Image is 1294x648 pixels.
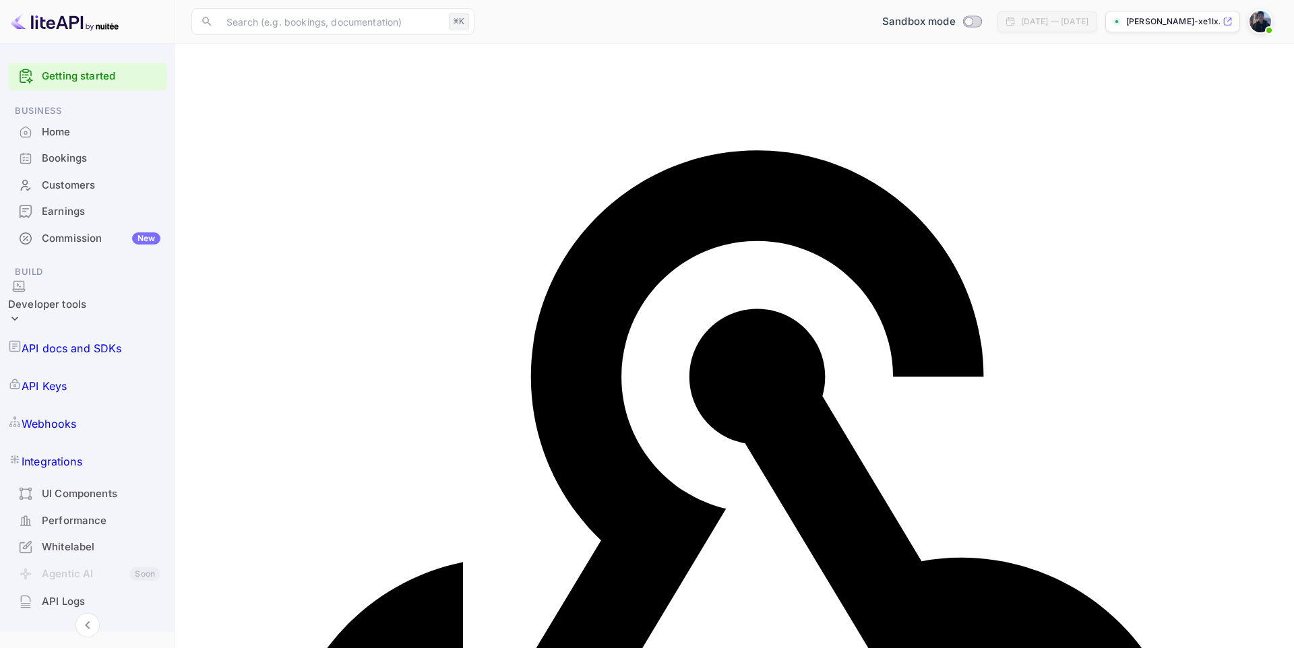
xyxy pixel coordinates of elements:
a: UI Components [8,481,167,506]
div: Developer tools [8,297,86,313]
a: Home [8,119,167,144]
a: API Keys [8,367,167,405]
img: Grayson Ho [1250,11,1271,32]
img: LiteAPI logo [11,11,119,32]
div: Commission [42,231,160,247]
div: Earnings [8,199,167,225]
button: Collapse navigation [75,613,100,637]
a: API docs and SDKs [8,329,167,367]
div: UI Components [42,486,160,502]
a: Integrations [8,443,167,480]
div: Customers [42,178,160,193]
p: Webhooks [22,416,76,432]
div: Getting started [8,63,167,90]
div: Performance [8,508,167,534]
a: Webhooks [8,405,167,443]
div: API Logs [42,594,160,610]
div: Developer tools [8,280,86,330]
div: Whitelabel [8,534,167,560]
div: Bookings [42,151,160,166]
a: CommissionNew [8,226,167,251]
p: Integrations [22,453,82,469]
div: ⌘K [449,13,469,30]
div: New [132,232,160,245]
a: API Logs [8,589,167,614]
span: Business [8,104,167,119]
div: Customers [8,172,167,199]
div: [DATE] — [DATE] [1021,15,1088,28]
div: Home [8,119,167,145]
p: API Keys [22,378,67,394]
div: Earnings [42,204,160,220]
div: Switch to Production mode [877,14,987,30]
a: Whitelabel [8,534,167,559]
a: Earnings [8,199,167,224]
div: Home [42,125,160,140]
input: Search (e.g. bookings, documentation) [218,8,443,35]
div: CommissionNew [8,226,167,252]
span: Build [8,265,167,280]
div: UI Components [8,481,167,507]
div: API Logs [8,589,167,615]
span: Security [8,628,167,643]
a: Customers [8,172,167,197]
div: Whitelabel [42,540,160,555]
div: Performance [42,513,160,529]
div: Bookings [8,145,167,172]
a: Bookings [8,145,167,170]
p: [PERSON_NAME]-xe1lx.[PERSON_NAME]... [1126,15,1220,28]
a: Performance [8,508,167,533]
p: API docs and SDKs [22,340,122,356]
span: Sandbox mode [882,14,956,30]
a: Getting started [42,69,160,84]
